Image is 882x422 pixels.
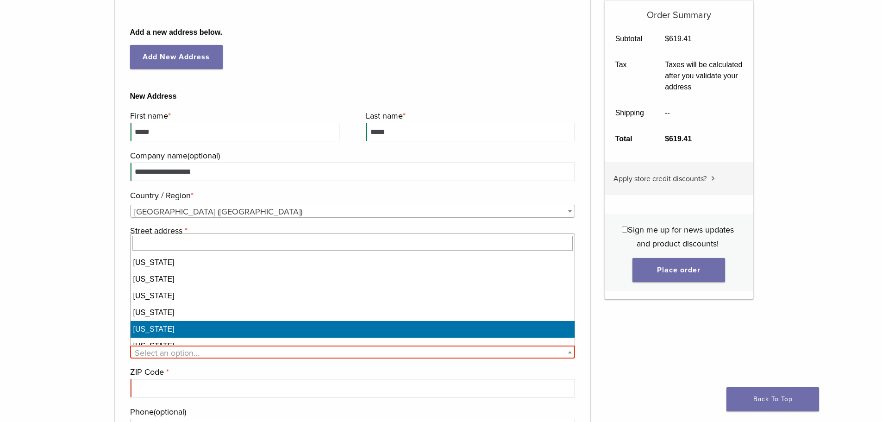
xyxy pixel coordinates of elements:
label: First name [130,109,337,123]
li: [US_STATE] [131,271,575,288]
li: [US_STATE] [131,338,575,354]
span: Apply store credit discounts? [613,174,707,183]
bdi: 619.41 [665,135,692,143]
label: Company name [130,149,573,163]
label: Street address [130,224,573,238]
a: Add New Address [130,45,223,69]
b: New Address [130,91,575,102]
li: [US_STATE] [131,304,575,321]
span: $ [665,135,669,143]
bdi: 619.41 [665,35,692,43]
th: Subtotal [605,26,655,52]
span: Select an option… [135,348,199,358]
td: Taxes will be calculated after you validate your address [655,52,753,100]
button: Place order [632,258,725,282]
input: Sign me up for news updates and product discounts! [622,227,628,233]
li: [US_STATE] [131,288,575,304]
span: $ [665,35,669,43]
span: Country / Region [130,205,575,218]
img: caret.svg [711,176,715,181]
label: ZIP Code [130,365,573,379]
th: Shipping [605,100,655,126]
h5: Order Summary [605,0,753,21]
b: Add a new address below. [130,27,575,38]
th: Total [605,126,655,152]
a: Back To Top [726,387,819,411]
span: -- [665,109,670,117]
label: Last name [366,109,573,123]
span: Sign me up for news updates and product discounts! [628,225,734,249]
th: Tax [605,52,655,100]
span: United States (US) [131,205,575,218]
li: [US_STATE] [131,254,575,271]
span: (optional) [154,407,186,417]
label: Country / Region [130,189,573,202]
label: Phone [130,405,573,419]
li: [US_STATE] [131,321,575,338]
span: (optional) [188,151,220,161]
